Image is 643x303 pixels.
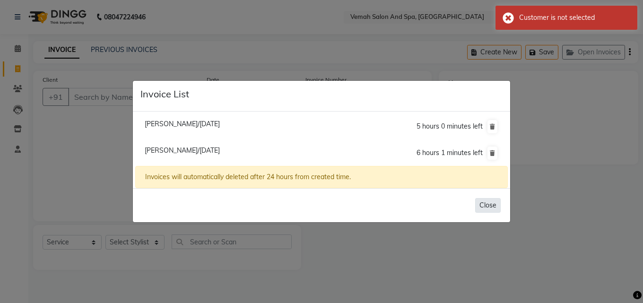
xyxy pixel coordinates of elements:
[417,148,483,157] span: 6 hours 1 minutes left
[519,13,630,23] div: Customer is not selected
[140,88,189,100] h5: Invoice List
[417,122,483,130] span: 5 hours 0 minutes left
[145,146,220,155] span: [PERSON_NAME]/[DATE]
[135,166,508,188] div: Invoices will automatically deleted after 24 hours from created time.
[145,120,220,128] span: [PERSON_NAME]/[DATE]
[475,198,501,213] button: Close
